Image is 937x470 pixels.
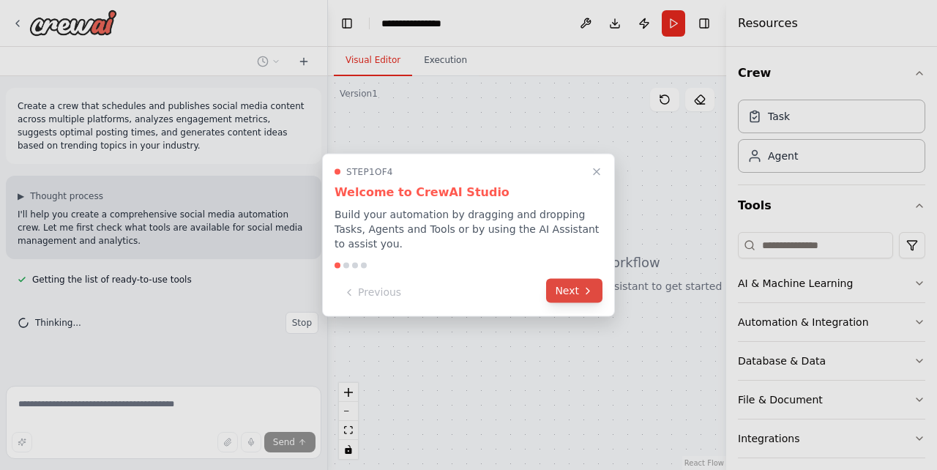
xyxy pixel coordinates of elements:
button: Next [546,279,602,303]
p: Build your automation by dragging and dropping Tasks, Agents and Tools or by using the AI Assista... [335,207,602,251]
button: Hide left sidebar [337,13,357,34]
h3: Welcome to CrewAI Studio [335,184,602,201]
span: Step 1 of 4 [346,166,393,178]
button: Close walkthrough [588,163,605,181]
button: Previous [335,280,410,305]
